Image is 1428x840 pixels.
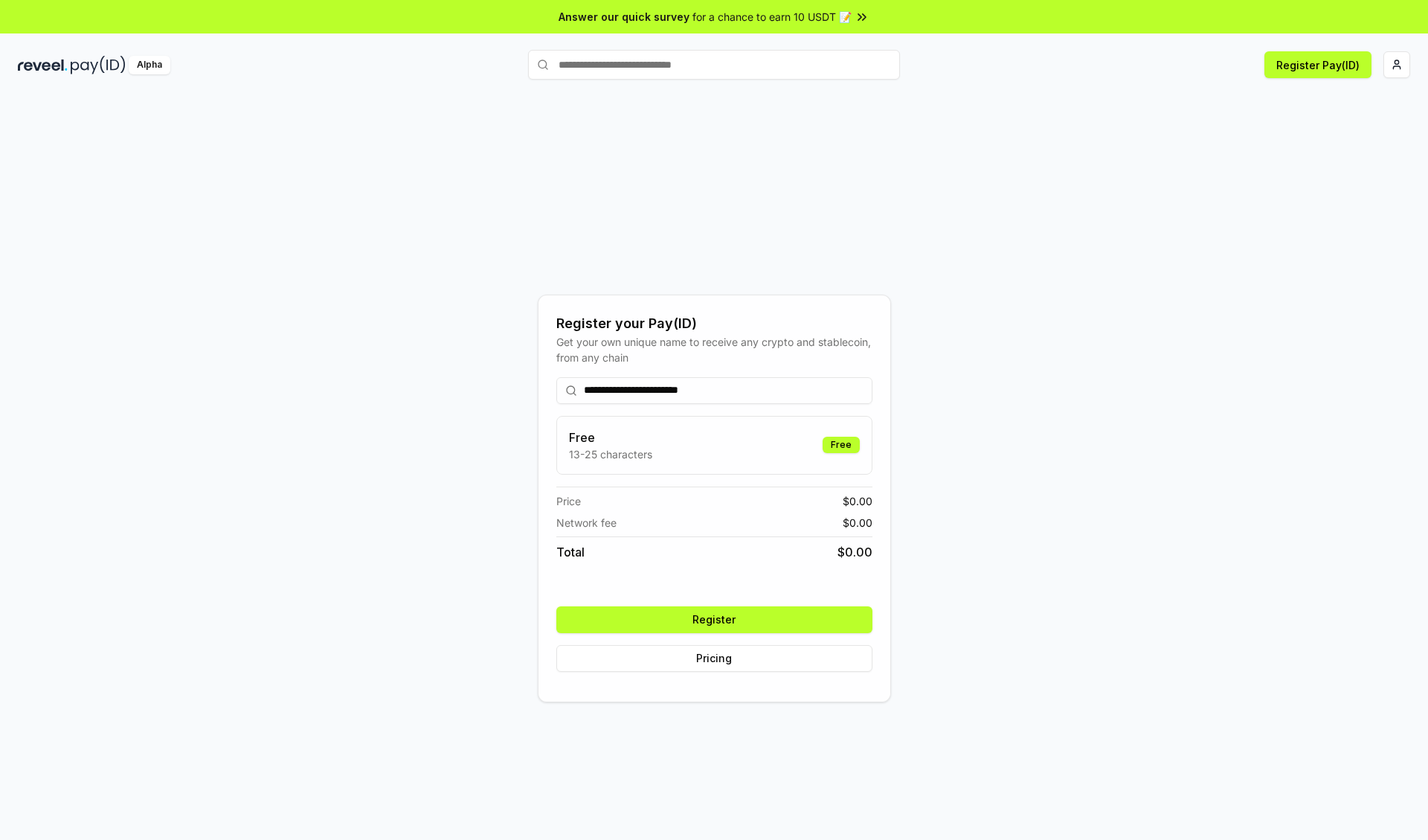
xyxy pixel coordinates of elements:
[692,9,852,25] span: for a chance to earn 10 USDT 📝
[556,313,872,334] div: Register your Pay(ID)
[556,606,872,633] button: Register
[556,645,872,672] button: Pricing
[556,515,617,530] span: Network fee
[556,543,585,561] span: Total
[823,437,860,453] div: Free
[71,56,126,74] img: pay_id
[837,543,872,561] span: $ 0.00
[843,493,872,509] span: $ 0.00
[556,493,581,509] span: Price
[556,334,872,365] div: Get your own unique name to receive any crypto and stablecoin, from any chain
[18,56,68,74] img: reveel_dark
[569,446,652,462] p: 13-25 characters
[843,515,872,530] span: $ 0.00
[1264,51,1371,78] button: Register Pay(ID)
[129,56,170,74] div: Alpha
[569,429,652,446] h3: Free
[559,9,689,25] span: Answer our quick survey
